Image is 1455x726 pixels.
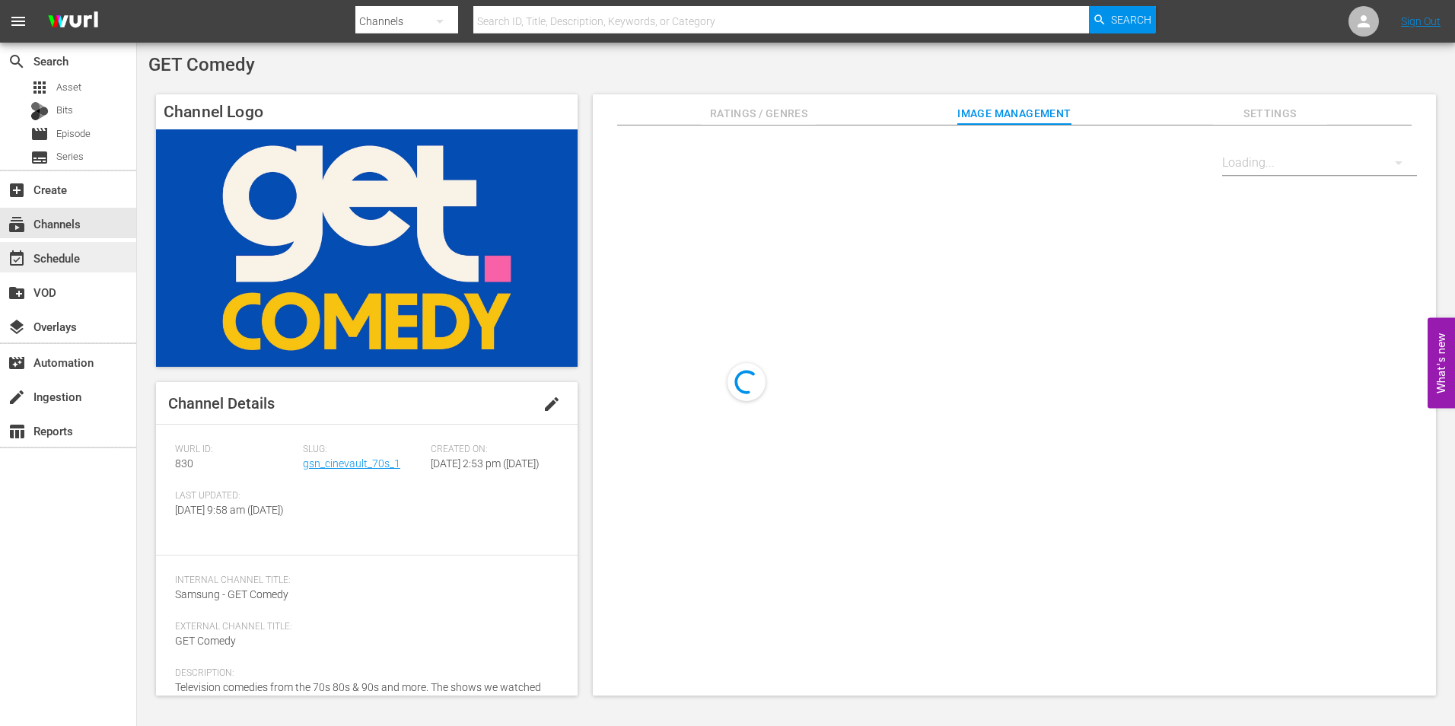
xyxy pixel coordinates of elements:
span: Description: [175,667,551,680]
span: Series [56,149,84,164]
a: Sign Out [1401,15,1441,27]
span: Episode [30,125,49,143]
span: Created On: [431,444,551,456]
span: Asset [30,78,49,97]
span: Settings [1213,104,1327,123]
span: Bits [56,103,73,118]
span: External Channel Title: [175,621,551,633]
span: Slug: [303,444,423,456]
span: GET Comedy [148,54,255,75]
span: Overlays [8,318,26,336]
span: Create [8,181,26,199]
h4: Channel Logo [156,94,578,129]
span: GET Comedy [175,635,236,647]
span: Episode [56,126,91,142]
span: Reports [8,422,26,441]
span: menu [9,12,27,30]
span: Image Management [957,104,1071,123]
span: Ingestion [8,388,26,406]
span: Wurl ID: [175,444,295,456]
img: GET Comedy [156,129,578,367]
span: Television comedies from the 70s 80s & 90s and more. The shows we watched each week featuring the... [175,681,541,709]
div: Bits [30,102,49,120]
span: Channels [8,215,26,234]
span: Search [1111,6,1151,33]
span: Last Updated: [175,490,295,502]
span: Internal Channel Title: [175,575,551,587]
span: 830 [175,457,193,470]
button: edit [533,386,570,422]
span: VOD [8,284,26,302]
img: ans4CAIJ8jUAAAAAAAAAAAAAAAAAAAAAAAAgQb4GAAAAAAAAAAAAAAAAAAAAAAAAJMjXAAAAAAAAAAAAAAAAAAAAAAAAgAT5G... [37,4,110,40]
span: Channel Details [168,394,275,412]
button: Open Feedback Widget [1428,318,1455,409]
a: gsn_cinevault_70s_1 [303,457,400,470]
span: Asset [56,80,81,95]
span: [DATE] 9:58 am ([DATE]) [175,504,284,516]
span: Search [8,53,26,71]
button: Search [1089,6,1156,33]
span: Schedule [8,250,26,268]
span: Series [30,148,49,167]
span: Ratings / Genres [702,104,816,123]
span: edit [543,395,561,413]
span: [DATE] 2:53 pm ([DATE]) [431,457,540,470]
span: Samsung - GET Comedy [175,588,288,600]
span: Automation [8,354,26,372]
